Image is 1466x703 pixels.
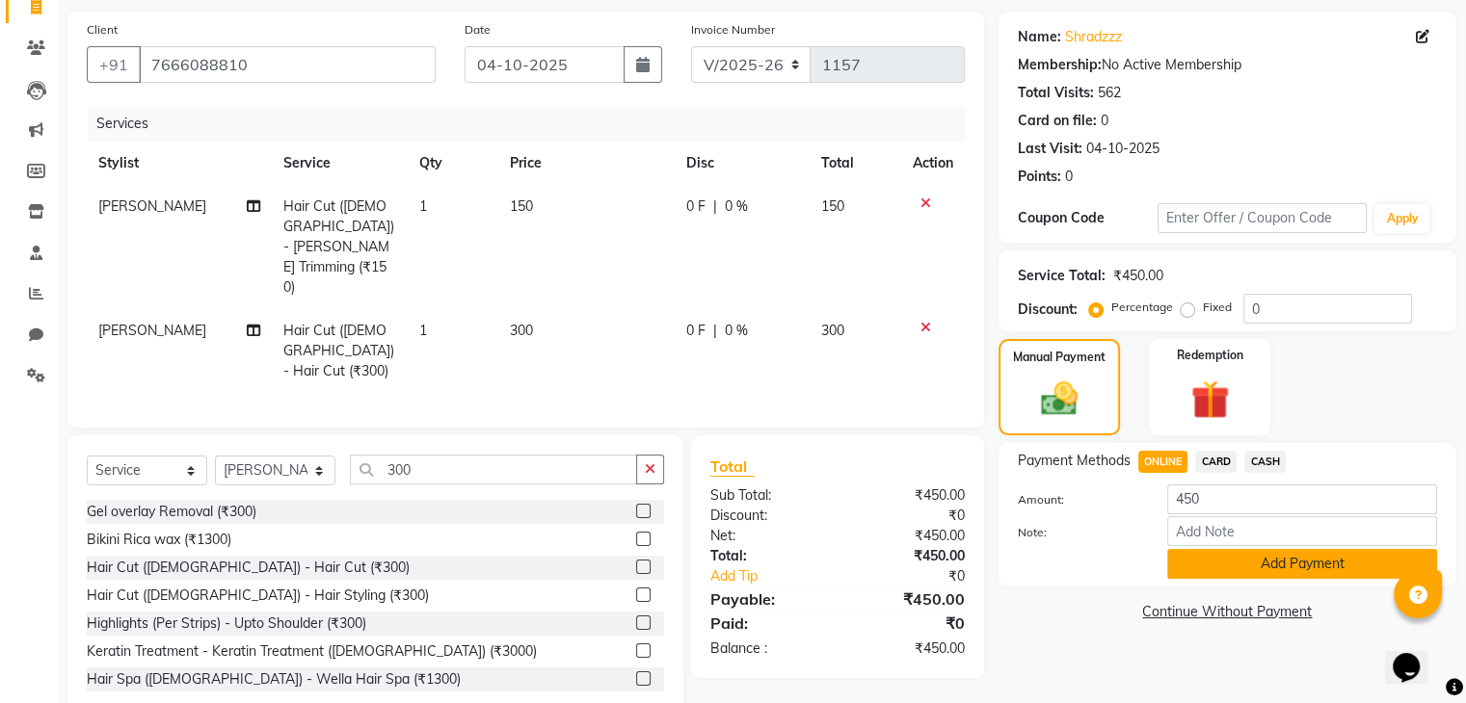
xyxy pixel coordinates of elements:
div: Last Visit: [1018,139,1082,159]
div: Sub Total: [696,485,838,506]
img: _gift.svg [1179,376,1241,424]
input: Add Note [1167,516,1437,546]
div: Services [89,106,979,142]
a: Shradzzz [1065,27,1122,47]
span: | [713,196,717,217]
div: ₹450.00 [1113,266,1163,286]
div: ₹450.00 [838,546,979,566]
div: Total: [696,546,838,566]
div: Highlights (Per Strips) - Upto Shoulder (₹300) [87,613,366,634]
span: ONLINE [1138,451,1188,473]
div: 0 [1065,167,1073,187]
button: Apply [1374,204,1429,233]
input: Search by Name/Mobile/Email/Code [139,46,436,83]
span: CARD [1195,451,1237,473]
div: Balance : [696,638,838,659]
span: | [713,321,717,341]
div: ₹450.00 [838,526,979,546]
label: Client [87,21,118,39]
div: Total Visits: [1018,83,1094,103]
label: Note: [1003,524,1153,541]
div: Keratin Treatment - Keratin Treatment ([DEMOGRAPHIC_DATA]) (₹3000) [87,641,537,662]
label: Redemption [1177,347,1243,364]
div: ₹450.00 [838,638,979,659]
th: Qty [408,142,498,185]
div: Hair Spa ([DEMOGRAPHIC_DATA]) - Wella Hair Spa (₹1300) [87,669,461,690]
span: 0 F [686,321,706,341]
div: Bikini Rica wax (₹1300) [87,530,231,550]
label: Manual Payment [1013,349,1106,366]
div: Membership: [1018,55,1102,75]
div: Name: [1018,27,1061,47]
span: [PERSON_NAME] [98,322,206,339]
th: Price [498,142,675,185]
div: ₹450.00 [838,485,979,506]
img: _cash.svg [1029,378,1089,420]
div: Card on file: [1018,111,1097,131]
div: Hair Cut ([DEMOGRAPHIC_DATA]) - Hair Styling (₹300) [87,586,429,606]
label: Amount: [1003,491,1153,508]
span: CASH [1244,451,1286,473]
span: Hair Cut ([DEMOGRAPHIC_DATA]) - Hair Cut (₹300) [283,322,394,379]
input: Search or Scan [350,455,637,484]
th: Action [901,142,965,185]
div: ₹0 [838,612,979,635]
th: Service [272,142,408,185]
button: +91 [87,46,141,83]
div: Points: [1018,167,1061,187]
span: 0 % [725,196,748,217]
div: Discount: [1018,299,1078,320]
span: 1 [419,197,427,215]
input: Amount [1167,484,1437,514]
div: Hair Cut ([DEMOGRAPHIC_DATA]) - Hair Cut (₹300) [87,558,410,578]
iframe: chat widget [1385,626,1447,684]
span: 0 F [686,196,706,217]
input: Enter Offer / Coupon Code [1158,203,1368,233]
span: 0 % [725,321,748,341]
span: 150 [510,197,533,215]
span: 300 [510,322,533,339]
div: Coupon Code [1018,208,1158,228]
a: Add Tip [696,566,861,586]
div: ₹0 [838,506,979,526]
th: Disc [675,142,810,185]
label: Fixed [1203,299,1232,316]
div: Service Total: [1018,266,1106,286]
button: Add Payment [1167,549,1437,579]
div: No Active Membership [1018,55,1437,75]
div: ₹450.00 [838,587,979,611]
span: Payment Methods [1018,451,1131,471]
div: Payable: [696,587,838,611]
div: Discount: [696,506,838,526]
th: Stylist [87,142,272,185]
a: Continue Without Payment [1002,602,1453,622]
span: 1 [419,322,427,339]
div: ₹0 [861,566,978,586]
div: 562 [1098,83,1121,103]
span: 150 [821,197,844,215]
label: Invoice Number [691,21,775,39]
div: Net: [696,526,838,546]
div: 04-10-2025 [1086,139,1159,159]
div: Gel overlay Removal (₹300) [87,502,256,522]
span: Hair Cut ([DEMOGRAPHIC_DATA]) - [PERSON_NAME] Trimming (₹150) [283,197,394,296]
span: [PERSON_NAME] [98,197,206,215]
label: Date [465,21,491,39]
th: Total [810,142,901,185]
label: Percentage [1111,299,1173,316]
span: 300 [821,322,844,339]
span: Total [710,456,755,477]
div: Paid: [696,612,838,635]
div: 0 [1101,111,1108,131]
